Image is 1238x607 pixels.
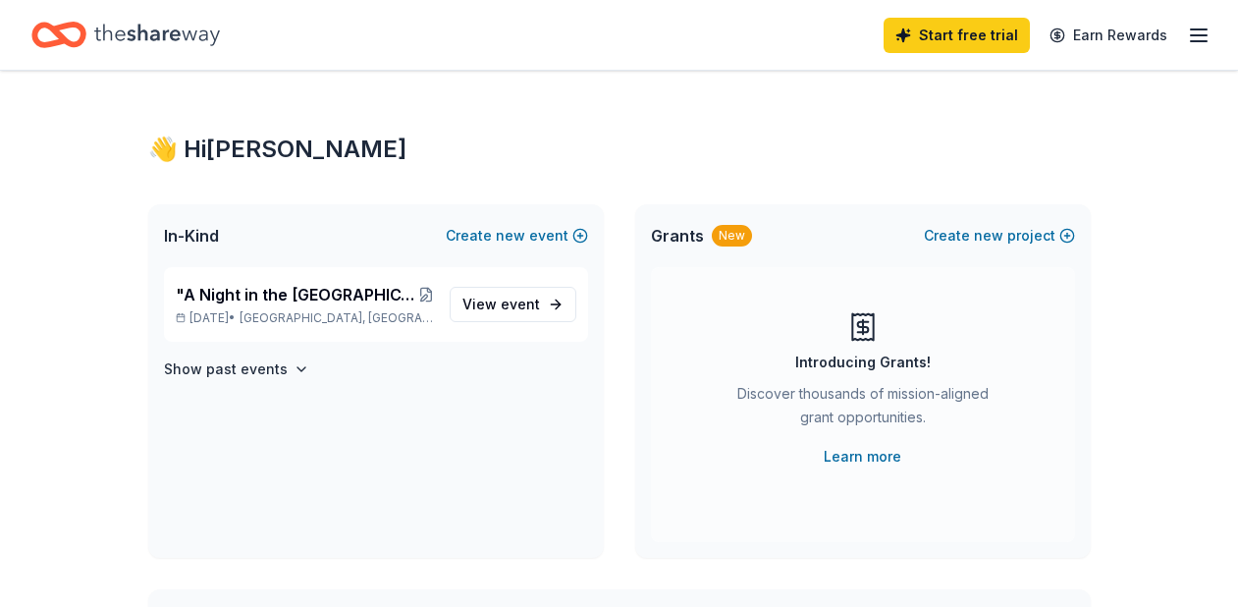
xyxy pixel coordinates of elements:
a: Earn Rewards [1038,18,1179,53]
a: Learn more [824,445,901,469]
a: Start free trial [884,18,1030,53]
span: [GEOGRAPHIC_DATA], [GEOGRAPHIC_DATA] [240,310,433,326]
span: View [462,293,540,316]
div: 👋 Hi [PERSON_NAME] [148,134,1091,165]
button: Createnewproject [924,224,1075,248]
a: Home [31,12,220,58]
span: new [974,224,1003,248]
div: Introducing Grants! [795,351,931,374]
span: In-Kind [164,224,219,248]
div: Discover thousands of mission-aligned grant opportunities. [729,382,996,437]
div: New [712,225,752,247]
span: Grants [651,224,704,248]
button: Show past events [164,358,309,381]
a: View event [450,287,576,322]
span: new [496,224,525,248]
span: event [501,296,540,312]
p: [DATE] • [176,310,434,326]
span: "A Night in the [GEOGRAPHIC_DATA]: The [PERSON_NAME] School Benefit Fundraiser" [176,283,418,306]
button: Createnewevent [446,224,588,248]
h4: Show past events [164,358,288,381]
